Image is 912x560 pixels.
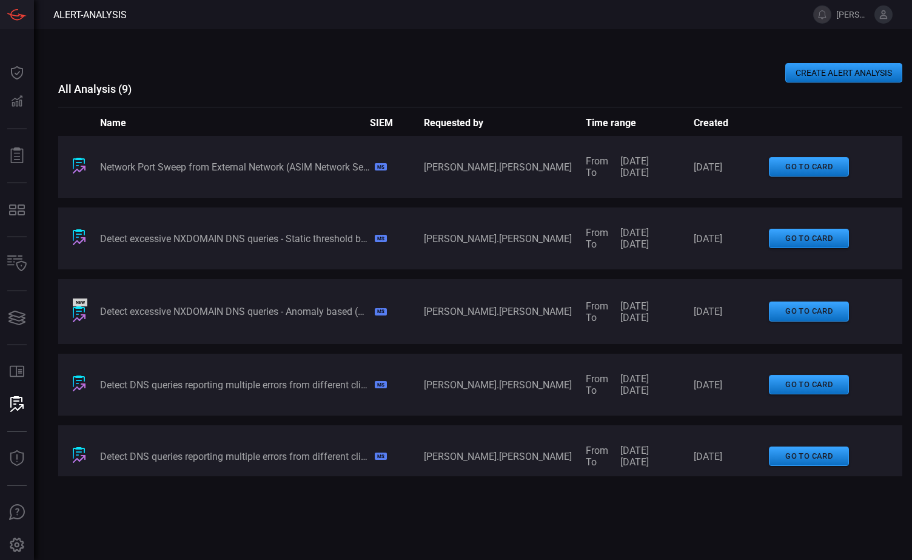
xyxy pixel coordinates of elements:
[769,375,849,395] button: go to card
[73,299,87,306] div: NEW
[586,312,608,323] span: To
[769,302,849,322] button: go to card
[620,373,649,385] span: [DATE]
[375,163,387,170] div: MS
[2,87,32,116] button: Detections
[100,379,370,391] div: Detect DNS queries reporting multiple errors from different clients - Anomaly Based (ASIM DNS Sol...
[586,227,608,238] span: From
[2,498,32,527] button: Ask Us A Question
[375,453,387,460] div: MS
[785,63,902,83] button: CREATE ALERT ANALYSIS
[424,379,586,391] span: [PERSON_NAME].[PERSON_NAME]
[100,233,370,245] div: Detect excessive NXDOMAIN DNS queries - Static threshold based (ASIM DNS Solution)
[836,10,870,19] span: [PERSON_NAME].[PERSON_NAME]
[586,445,608,456] span: From
[2,303,32,332] button: Cards
[620,155,649,167] span: [DATE]
[620,456,649,468] span: [DATE]
[694,451,769,462] span: [DATE]
[2,531,32,560] button: Preferences
[694,161,769,173] span: [DATE]
[100,117,370,129] span: Name
[620,300,649,312] span: [DATE]
[586,300,608,312] span: From
[375,235,387,242] div: MS
[694,233,769,245] span: [DATE]
[100,306,370,317] div: Detect excessive NXDOMAIN DNS queries - Anomaly based (ASIM DNS Solution)
[2,444,32,473] button: Threat Intelligence
[769,157,849,177] button: go to card
[53,9,127,21] span: Alert-analysis
[2,195,32,224] button: MITRE - Detection Posture
[694,117,769,129] span: Created
[620,227,649,238] span: [DATE]
[586,117,694,129] span: Time range
[620,385,649,396] span: [DATE]
[2,357,32,386] button: Rule Catalog
[100,161,370,173] div: Network Port Sweep from External Network (ASIM Network Session schema)
[2,141,32,170] button: Reports
[370,117,424,129] span: SIEM
[620,312,649,323] span: [DATE]
[2,58,32,87] button: Dashboard
[424,451,586,462] span: [PERSON_NAME].[PERSON_NAME]
[620,238,649,250] span: [DATE]
[375,308,387,315] div: MS
[694,379,769,391] span: [DATE]
[2,249,32,278] button: Inventory
[586,456,608,468] span: To
[620,445,649,456] span: [DATE]
[2,390,32,419] button: ALERT ANALYSIS
[100,451,370,462] div: Detect DNS queries reporting multiple errors from different clients - Static threshold based (ASI...
[424,306,586,317] span: [PERSON_NAME].[PERSON_NAME]
[586,155,608,167] span: From
[586,167,608,178] span: To
[769,447,849,467] button: go to card
[620,167,649,178] span: [DATE]
[586,385,608,396] span: To
[375,381,387,388] div: MS
[694,306,769,317] span: [DATE]
[424,233,586,245] span: [PERSON_NAME].[PERSON_NAME]
[58,83,902,95] h3: All Analysis ( 9 )
[424,161,586,173] span: [PERSON_NAME].[PERSON_NAME]
[586,373,608,385] span: From
[586,238,608,250] span: To
[769,229,849,249] button: go to card
[424,117,586,129] span: Requested by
